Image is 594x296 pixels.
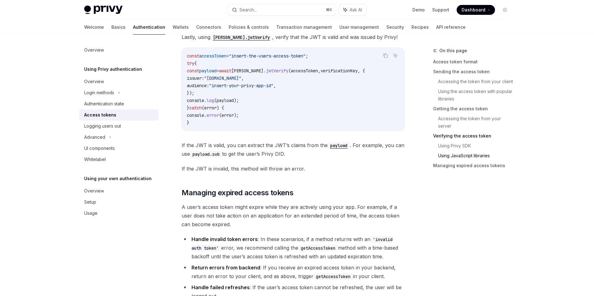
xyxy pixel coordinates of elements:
[187,105,189,111] span: }
[187,61,194,66] span: try
[219,68,231,74] span: await
[239,6,257,14] div: Search...
[438,77,515,87] a: Accessing the token from your client
[306,53,308,59] span: ;
[84,6,123,14] img: light logo
[84,111,116,119] div: Access tokens
[438,87,515,104] a: Using the access token with popular libraries
[182,141,405,158] span: If the JWT is valid, you can extract the JWT’s claims from the . For example, you can use to get ...
[207,112,219,118] span: error
[433,161,515,171] a: Managing expired access tokens
[234,98,239,103] span: );
[210,34,272,40] a: [PERSON_NAME].jwtVerify
[339,4,366,15] button: Ask AI
[207,98,214,103] span: log
[438,141,515,151] a: Using Privy SDK
[204,105,217,111] span: error
[84,145,115,152] div: UI components
[438,151,515,161] a: Using JavaScript libraries
[433,104,515,114] a: Getting the access token
[84,122,121,130] div: Logging users out
[84,78,104,85] div: Overview
[84,198,96,206] div: Setup
[187,98,204,103] span: console
[187,83,209,88] span: audience:
[264,68,266,74] span: .
[210,34,272,41] code: [PERSON_NAME].jwtVerify
[190,151,222,158] code: payload.sub
[318,68,321,74] span: ,
[229,20,269,35] a: Policies & controls
[386,20,404,35] a: Security
[187,68,199,74] span: const
[209,83,273,88] span: "insert-your-privy-app-id"
[222,112,234,118] span: error
[433,67,515,77] a: Sending the access token
[204,98,207,103] span: .
[79,121,158,132] a: Logging users out
[84,209,97,217] div: Usage
[79,197,158,208] a: Setup
[358,68,365,74] span: , {
[276,20,332,35] a: Transaction management
[457,5,495,15] a: Dashboard
[79,143,158,154] a: UI components
[326,7,332,12] span: ⌘ K
[273,83,276,88] span: ,
[79,109,158,121] a: Access tokens
[84,46,104,54] div: Overview
[350,7,362,13] span: Ask AI
[199,68,217,74] span: payload
[381,52,390,60] button: Copy the contents from the code block
[192,236,258,242] strong: Handle invalid token errors
[84,156,106,163] div: Whitelabel
[217,68,219,74] span: =
[313,273,353,280] code: getAccessToken
[462,7,485,13] span: Dashboard
[84,100,124,108] div: Authentication state
[182,263,405,281] li: : If you receive an expired access token in your backend, return an error to your client, and as ...
[204,112,207,118] span: .
[432,7,449,13] a: Support
[187,53,199,59] span: const
[111,20,126,35] a: Basics
[84,66,142,73] h5: Using Privy authentication
[228,4,336,15] button: Search...⌘K
[182,203,405,229] span: A user’s access token might expire while they are actively using your app. For example, if a user...
[84,187,104,195] div: Overview
[339,20,379,35] a: User management
[187,112,204,118] span: console
[194,61,197,66] span: {
[229,53,306,59] span: "insert-the-users-access-token"
[173,20,189,35] a: Wallets
[202,105,204,111] span: (
[187,90,194,96] span: });
[291,68,318,74] span: accessToken
[79,208,158,219] a: Usage
[192,236,393,252] code: 'invalid auth token'
[182,164,405,173] span: If the JWT is invalid, this method will throw an error.
[199,53,226,59] span: accessToken
[219,112,222,118] span: (
[500,5,510,15] button: Toggle dark mode
[433,131,515,141] a: Verifying the access token
[436,20,466,35] a: API reference
[182,235,405,261] li: : In these scenarios, if a method returns with an error, we recommend calling the method with a t...
[84,133,105,141] div: Advanced
[204,75,241,81] span: "[DOMAIN_NAME]"
[189,105,202,111] span: catch
[79,76,158,87] a: Overview
[266,68,288,74] span: jwtVerify
[187,75,204,81] span: issuer:
[182,33,405,41] span: Lastly, using , verify that the JWT is valid and was issued by Privy!
[438,114,515,131] a: Accessing the token from your server
[79,98,158,109] a: Authentication state
[214,98,217,103] span: (
[79,44,158,56] a: Overview
[192,264,260,271] strong: Return errors from backend
[217,98,234,103] span: payload
[328,142,350,148] a: payload
[187,120,189,125] span: }
[439,47,467,54] span: On this page
[391,52,399,60] button: Ask AI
